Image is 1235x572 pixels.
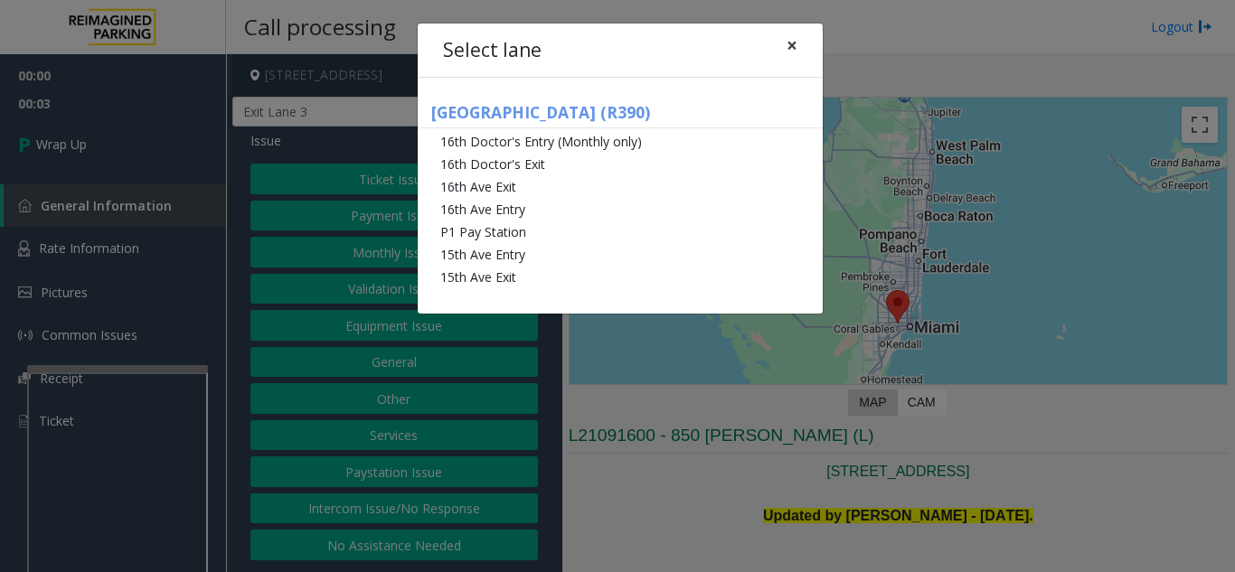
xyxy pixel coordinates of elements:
li: 15th Ave Entry [418,243,823,266]
span: × [787,33,797,58]
li: 16th Ave Entry [418,198,823,220]
h5: [GEOGRAPHIC_DATA] (R390) [418,103,823,128]
h4: Select lane [443,36,542,65]
li: 15th Ave Exit [418,266,823,288]
button: Close [774,23,810,68]
li: P1 Pay Station [418,220,823,243]
li: 16th Doctor's Exit [418,153,823,175]
li: 16th Doctor's Entry (Monthly only) [418,130,823,153]
li: 16th Ave Exit [418,175,823,198]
